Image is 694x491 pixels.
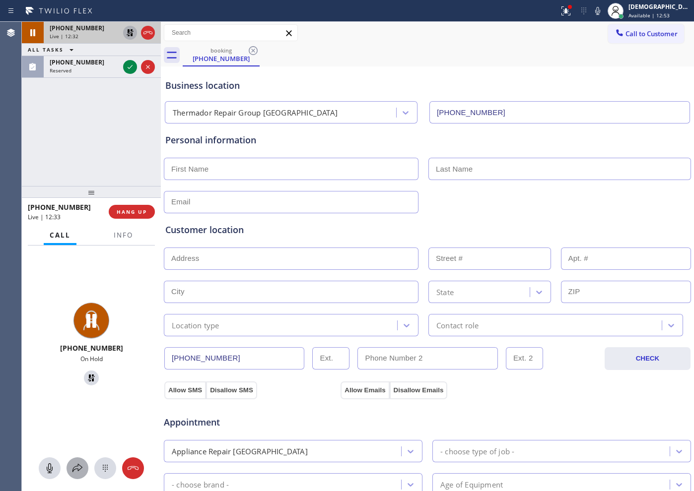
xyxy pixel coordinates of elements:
div: Business location [165,79,690,92]
input: Phone Number [164,347,304,369]
span: On Hold [80,355,103,363]
div: - choose brand - [172,479,229,490]
button: Open directory [67,457,88,479]
button: Allow Emails [341,381,389,399]
span: ALL TASKS [28,46,64,53]
div: Contact role [436,319,479,331]
button: Mute [39,457,61,479]
button: HANG UP [109,205,155,219]
div: [PHONE_NUMBER] [184,54,259,63]
span: Appointment [164,416,338,429]
button: Hang up [141,26,155,40]
input: Street # [428,247,551,270]
div: Location type [172,319,219,331]
button: Disallow SMS [206,381,257,399]
span: HANG UP [117,208,147,215]
span: Call to Customer [625,29,678,38]
span: Available | 12:53 [628,12,670,19]
button: CHECK [605,347,691,370]
div: booking [184,47,259,54]
input: Phone Number 2 [357,347,497,369]
div: Personal information [165,133,690,147]
span: Live | 12:32 [50,33,78,40]
input: Last Name [428,158,691,180]
button: Unhold Customer [123,26,137,40]
span: [PHONE_NUMBER] [50,24,104,32]
div: State [436,286,454,298]
button: Info [108,226,139,245]
button: Reject [141,60,155,74]
button: Accept [123,60,137,74]
span: Live | 12:33 [28,213,61,221]
button: Call [44,226,76,245]
div: Appliance Repair [GEOGRAPHIC_DATA] [172,445,308,457]
button: Hang up [122,457,144,479]
button: Call to Customer [608,24,684,43]
input: Phone Number [429,101,690,123]
div: [DEMOGRAPHIC_DATA][PERSON_NAME] [628,2,691,11]
button: ALL TASKS [22,44,83,56]
input: Ext. [312,347,349,369]
input: Search [164,25,297,41]
input: City [164,281,418,303]
button: Open dialpad [94,457,116,479]
input: Ext. 2 [506,347,543,369]
button: Allow SMS [164,381,206,399]
span: Reserved [50,67,71,74]
input: First Name [164,158,418,180]
div: Age of Equipment [440,479,503,490]
span: [PHONE_NUMBER] [28,202,91,212]
span: Info [114,231,133,240]
span: Call [50,231,70,240]
button: Disallow Emails [390,381,448,399]
button: Mute [591,4,605,18]
span: [PHONE_NUMBER] [50,58,104,66]
input: Apt. # [561,247,692,270]
input: Address [164,247,418,270]
span: [PHONE_NUMBER] [60,343,123,353]
input: ZIP [561,281,692,303]
input: Email [164,191,418,213]
button: Unhold Customer [84,370,99,385]
div: (916) 712-8718 [184,44,259,65]
div: Thermador Repair Group [GEOGRAPHIC_DATA] [173,107,338,119]
div: - choose type of job - [440,445,514,457]
div: Customer location [165,223,690,237]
